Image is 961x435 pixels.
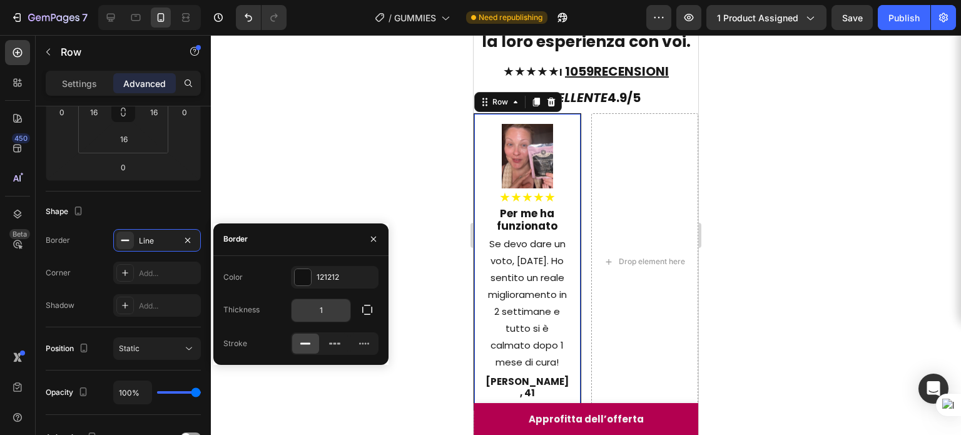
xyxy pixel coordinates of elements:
div: Border [46,235,70,246]
div: Beta [9,229,30,239]
p: Advanced [123,77,166,90]
input: 0 [175,103,194,121]
span: Need republishing [479,12,542,23]
div: Open Intercom Messenger [918,374,948,404]
div: Add... [139,268,198,279]
div: Shadow [46,300,74,311]
button: Static [113,337,201,360]
div: Position [46,340,91,357]
span: 1 product assigned [717,11,798,24]
div: Border [223,233,248,245]
input: 0 [111,158,136,177]
div: Publish [888,11,920,24]
div: Undo/Redo [236,5,287,30]
div: Color [223,272,243,283]
div: Add... [139,300,198,312]
input: l [145,103,163,121]
input: l [111,130,136,148]
span: / [389,11,392,24]
p: Row [61,44,167,59]
p: 7 [82,10,88,25]
input: l [84,103,103,121]
div: Line [139,235,175,247]
input: Auto [292,299,350,322]
button: 7 [5,5,93,30]
p: Settings [62,77,97,90]
button: Publish [878,5,930,30]
span: GUMMIES [394,11,436,24]
span: Save [842,13,863,23]
span: Static [119,344,140,353]
input: Auto [114,381,151,404]
div: Stroke [223,338,247,349]
div: Thickness [223,304,260,315]
div: Corner [46,267,71,279]
div: Shape [46,203,86,220]
div: 450 [12,133,30,143]
div: Opacity [46,384,91,401]
button: Save [831,5,873,30]
input: 0 [53,103,71,121]
button: 1 product assigned [706,5,826,30]
iframe: Design area [474,35,698,435]
div: 121212 [317,272,375,283]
